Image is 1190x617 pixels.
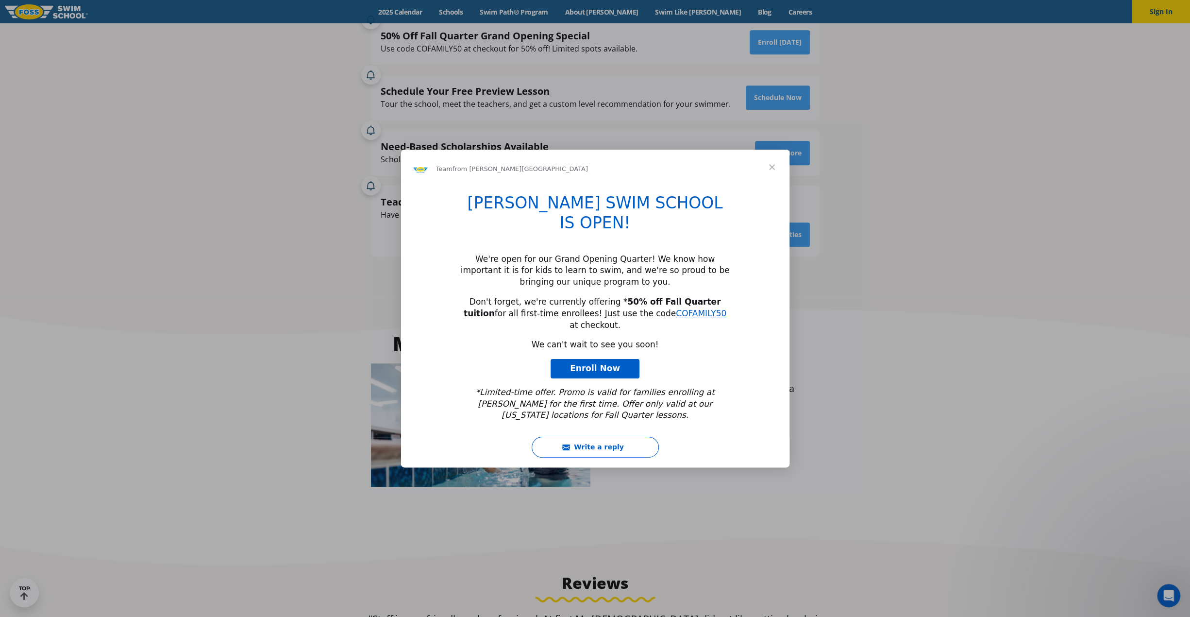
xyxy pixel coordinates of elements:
[453,165,588,172] span: from [PERSON_NAME][GEOGRAPHIC_DATA]
[464,297,721,318] b: 50% off Fall Quarter tuition
[754,150,789,185] span: Close
[532,437,659,458] button: Write a reply
[413,161,428,177] img: Profile image for Team
[551,359,639,378] a: Enroll Now
[460,339,730,351] div: We can't wait to see you soon!
[475,387,714,420] i: *Limited-time offer. Promo is valid for families enrolling at [PERSON_NAME] for the first time. O...
[460,296,730,331] div: Don't forget, we're currently offering * for all first-time enrollees! Just use the code at check...
[676,308,726,318] a: COFAMILY50
[436,165,453,172] span: Team
[570,363,620,373] span: Enroll Now
[460,254,730,288] div: We're open for our Grand Opening Quarter! We know how important it is for kids to learn to swim, ...
[460,193,730,239] h1: [PERSON_NAME] SWIM SCHOOL IS OPEN!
